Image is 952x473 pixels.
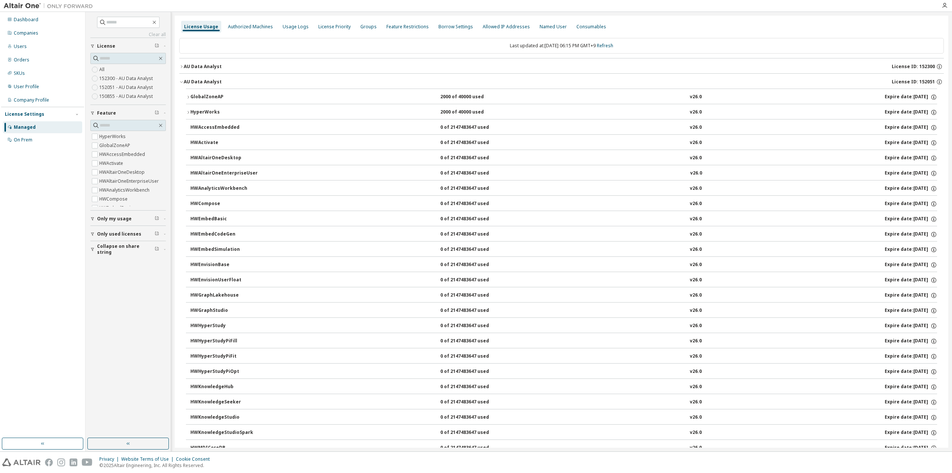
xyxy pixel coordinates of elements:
[190,226,937,243] button: HWEmbedCodeGen0 of 2147483647 usedv26.0Expire date:[DATE]
[690,414,702,421] div: v26.0
[190,333,937,349] button: HWHyperStudyPiFill0 of 2147483647 usedv26.0Expire date:[DATE]
[14,57,29,63] div: Orders
[190,119,937,136] button: HWAccessEmbedded0 of 2147483647 usedv26.0Expire date:[DATE]
[14,84,39,90] div: User Profile
[70,458,77,466] img: linkedin.svg
[540,24,567,30] div: Named User
[190,150,937,166] button: HWAltairOneDesktop0 of 2147483647 usedv26.0Expire date:[DATE]
[99,83,154,92] label: 152051 - AU Data Analyst
[690,216,702,223] div: v26.0
[155,246,159,252] span: Clear filter
[190,109,257,116] div: HyperWorks
[690,201,702,207] div: v26.0
[440,231,507,238] div: 0 of 2147483647 used
[99,141,132,150] label: GlobalZoneAP
[440,353,507,360] div: 0 of 2147483647 used
[190,277,257,284] div: HWEnvisionUserFloat
[190,257,937,273] button: HWEnvisionBase0 of 2147483647 usedv26.0Expire date:[DATE]
[386,24,429,30] div: Feature Restrictions
[885,201,937,207] div: Expire date: [DATE]
[440,185,507,192] div: 0 of 2147483647 used
[99,65,106,74] label: All
[690,277,702,284] div: v26.0
[121,456,176,462] div: Website Terms of Use
[885,262,937,268] div: Expire date: [DATE]
[690,246,702,253] div: v26.0
[440,384,507,390] div: 0 of 2147483647 used
[190,185,257,192] div: HWAnalyticsWorkbench
[97,216,132,222] span: Only my usage
[190,348,937,365] button: HWHyperStudyPiFit0 of 2147483647 usedv26.0Expire date:[DATE]
[155,43,159,49] span: Clear filter
[99,150,147,159] label: HWAccessEmbedded
[440,124,507,131] div: 0 of 2147483647 used
[2,458,41,466] img: altair_logo.svg
[179,58,944,75] button: AU Data AnalystLicense ID: 152300
[885,170,937,177] div: Expire date: [DATE]
[14,30,38,36] div: Companies
[190,323,257,329] div: HWHyperStudy
[99,195,129,204] label: HWCompose
[155,216,159,222] span: Clear filter
[440,307,507,314] div: 0 of 2147483647 used
[190,303,937,319] button: HWGraphStudio0 of 2147483647 usedv26.0Expire date:[DATE]
[440,368,507,375] div: 0 of 2147483647 used
[155,110,159,116] span: Clear filter
[190,292,257,299] div: HWGraphLakehouse
[190,170,258,177] div: HWAltairOneEnterpriseUser
[690,338,702,345] div: v26.0
[440,414,507,421] div: 0 of 2147483647 used
[99,462,214,469] p: © 2025 Altair Engineering, Inc. All Rights Reserved.
[184,24,218,30] div: License Usage
[184,64,222,70] div: AU Data Analyst
[690,140,702,146] div: v26.0
[228,24,273,30] div: Authorized Machines
[885,338,937,345] div: Expire date: [DATE]
[885,155,937,162] div: Expire date: [DATE]
[318,24,351,30] div: License Priority
[99,132,127,141] label: HyperWorks
[184,79,222,85] div: AU Data Analyst
[190,338,257,345] div: HWHyperStudyPiFill
[885,246,937,253] div: Expire date: [DATE]
[190,379,937,395] button: HWKnowledgeHub0 of 2147483647 usedv26.0Expire date:[DATE]
[283,24,309,30] div: Usage Logs
[14,70,25,76] div: SKUs
[179,38,944,54] div: Last updated at: [DATE] 06:15 PM GMT+9
[440,429,507,436] div: 0 of 2147483647 used
[690,262,702,268] div: v26.0
[190,353,257,360] div: HWHyperStudyPiFit
[690,94,702,100] div: v26.0
[576,24,606,30] div: Consumables
[885,231,937,238] div: Expire date: [DATE]
[4,2,97,10] img: Altair One
[99,456,121,462] div: Privacy
[690,323,702,329] div: v26.0
[99,159,125,168] label: HWActivate
[690,307,702,314] div: v26.0
[90,32,166,38] a: Clear all
[190,242,937,258] button: HWEmbedSimulation0 of 2147483647 usedv26.0Expire date:[DATE]
[99,177,160,186] label: HWAltairOneEnterpriseUser
[690,170,702,177] div: v26.0
[190,262,257,268] div: HWEnvisionBase
[440,262,507,268] div: 0 of 2147483647 used
[190,272,937,288] button: HWEnvisionUserFloat0 of 2147483647 usedv26.0Expire date:[DATE]
[190,287,937,304] button: HWGraphLakehouse0 of 2147483647 usedv26.0Expire date:[DATE]
[190,196,937,212] button: HWCompose0 of 2147483647 usedv26.0Expire date:[DATE]
[440,338,507,345] div: 0 of 2147483647 used
[885,414,937,421] div: Expire date: [DATE]
[97,43,115,49] span: License
[190,180,937,197] button: HWAnalyticsWorkbench0 of 2147483647 usedv26.0Expire date:[DATE]
[690,292,702,299] div: v26.0
[885,277,937,284] div: Expire date: [DATE]
[440,445,507,451] div: 0 of 2147483647 used
[438,24,473,30] div: Borrow Settings
[892,79,935,85] span: License ID: 152051
[360,24,377,30] div: Groups
[90,38,166,54] button: License
[99,92,154,101] label: 150855 - AU Data Analyst
[885,124,937,131] div: Expire date: [DATE]
[155,231,159,237] span: Clear filter
[190,414,257,421] div: HWKnowledgeStudio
